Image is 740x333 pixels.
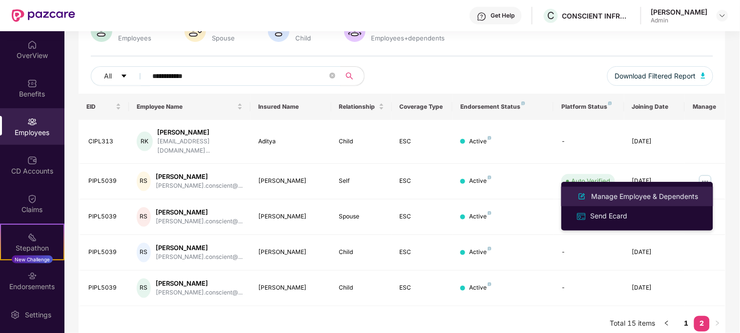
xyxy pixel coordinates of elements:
[460,103,546,111] div: Endorsement Status
[27,117,37,127] img: svg+xml;base64,PHN2ZyBpZD0iRW1wbG95ZWVzIiB4bWxucz0iaHR0cDovL3d3dy53My5vcmcvMjAwMC9zdmciIHdpZHRoPS...
[156,288,243,297] div: [PERSON_NAME].conscient@...
[576,211,587,222] img: svg+xml;base64,PHN2ZyB4bWxucz0iaHR0cDovL3d3dy53My5vcmcvMjAwMC9zdmciIHdpZHRoPSIxNiIgaGVpZ2h0PSIxNi...
[632,248,677,257] div: [DATE]
[88,283,122,293] div: PIPL5039
[469,283,492,293] div: Active
[27,40,37,50] img: svg+xml;base64,PHN2ZyBpZD0iSG9tZSIgeG1sbnM9Imh0dHA6Ly93d3cudzMub3JnLzIwMDAvc3ZnIiB3aWR0aD0iMjAiIG...
[678,316,694,332] li: 1
[258,248,324,257] div: [PERSON_NAME]
[469,248,492,257] div: Active
[400,283,445,293] div: ESC
[339,212,384,221] div: Spouse
[258,176,324,186] div: [PERSON_NAME]
[27,78,37,88] img: svg+xml;base64,PHN2ZyBpZD0iQmVuZWZpdHMiIHhtbG5zPSJodHRwOi8vd3d3LnczLm9yZy8yMDAwL3N2ZyIgd2lkdGg9Ij...
[547,10,555,21] span: C
[651,7,708,17] div: [PERSON_NAME]
[701,73,706,78] img: svg+xml;base64,PHN2ZyB4bWxucz0iaHR0cDovL3d3dy53My5vcmcvMjAwMC9zdmciIHhtbG5zOnhsaW5rPSJodHRwOi8vd3...
[137,278,151,298] div: RS
[659,316,675,332] button: left
[615,71,696,81] span: Download Filtered Report
[293,34,313,42] div: Child
[27,194,37,204] img: svg+xml;base64,PHN2ZyBpZD0iQ2xhaW0iIHhtbG5zPSJodHRwOi8vd3d3LnczLm9yZy8yMDAwL3N2ZyIgd2lkdGg9IjIwIi...
[258,137,324,146] div: Aditya
[370,34,447,42] div: Employees+dependents
[137,172,151,191] div: RS
[137,243,151,262] div: RS
[258,283,324,293] div: [PERSON_NAME]
[469,176,492,186] div: Active
[632,283,677,293] div: [DATE]
[477,12,487,21] img: svg+xml;base64,PHN2ZyBpZD0iSGVscC0zMngzMiIgeG1sbnM9Imh0dHA6Ly93d3cudzMub3JnLzIwMDAvc3ZnIiB3aWR0aD...
[339,137,384,146] div: Child
[156,279,243,288] div: [PERSON_NAME]
[158,128,243,137] div: [PERSON_NAME]
[710,316,725,332] li: Next Page
[104,71,112,81] span: All
[156,172,243,181] div: [PERSON_NAME]
[488,136,492,140] img: svg+xml;base64,PHN2ZyB4bWxucz0iaHR0cDovL3d3dy53My5vcmcvMjAwMC9zdmciIHdpZHRoPSI4IiBoZWlnaHQ9IjgiIH...
[329,73,335,78] span: close-circle
[27,271,37,281] img: svg+xml;base64,PHN2ZyBpZD0iRW5kb3JzZW1lbnRzIiB4bWxucz0iaHR0cDovL3d3dy53My5vcmcvMjAwMC9zdmciIHdpZH...
[694,316,710,332] li: 2
[250,94,331,120] th: Insured Name
[607,66,714,86] button: Download Filtered Report
[121,73,127,80] span: caret-down
[22,310,54,320] div: Settings
[329,72,335,81] span: close-circle
[86,103,114,111] span: EID
[340,72,359,80] span: search
[632,176,677,186] div: [DATE]
[469,137,492,146] div: Active
[156,243,243,253] div: [PERSON_NAME]
[27,156,37,165] img: svg+xml;base64,PHN2ZyBpZD0iQ0RfQWNjb3VudHMiIGRhdGEtbmFtZT0iQ0QgQWNjb3VudHMiIHhtbG5zPSJodHRwOi8vd3...
[624,94,685,120] th: Joining Date
[610,316,655,332] li: Total 15 items
[659,316,675,332] li: Previous Page
[12,255,53,263] div: New Challenge
[339,103,377,111] span: Relationship
[91,66,150,86] button: Allcaret-down
[664,320,670,326] span: left
[554,120,624,164] td: -
[608,101,612,105] img: svg+xml;base64,PHN2ZyB4bWxucz0iaHR0cDovL3d3dy53My5vcmcvMjAwMC9zdmciIHdpZHRoPSI4IiBoZWlnaHQ9IjgiIH...
[210,34,237,42] div: Spouse
[488,247,492,251] img: svg+xml;base64,PHN2ZyB4bWxucz0iaHR0cDovL3d3dy53My5vcmcvMjAwMC9zdmciIHdpZHRoPSI4IiBoZWlnaHQ9IjgiIH...
[392,94,452,120] th: Coverage Type
[400,137,445,146] div: ESC
[88,176,122,186] div: PIPL5039
[400,176,445,186] div: ESC
[488,211,492,215] img: svg+xml;base64,PHN2ZyB4bWxucz0iaHR0cDovL3d3dy53My5vcmcvMjAwMC9zdmciIHdpZHRoPSI4IiBoZWlnaHQ9IjgiIH...
[710,316,725,332] button: right
[491,12,514,20] div: Get Help
[521,101,525,105] img: svg+xml;base64,PHN2ZyB4bWxucz0iaHR0cDovL3d3dy53My5vcmcvMjAwMC9zdmciIHdpZHRoPSI4IiBoZWlnaHQ9IjgiIH...
[685,94,725,120] th: Manage
[156,253,243,262] div: [PERSON_NAME].conscient@...
[589,211,630,221] div: Send Ecard
[116,34,153,42] div: Employees
[12,9,75,22] img: New Pazcare Logo
[156,208,243,217] div: [PERSON_NAME]
[1,243,63,253] div: Stepathon
[632,137,677,146] div: [DATE]
[590,191,700,202] div: Manage Employee & Dependents
[339,176,384,186] div: Self
[158,137,243,156] div: [EMAIL_ADDRESS][DOMAIN_NAME]...
[27,233,37,242] img: svg+xml;base64,PHN2ZyB4bWxucz0iaHR0cDovL3d3dy53My5vcmcvMjAwMC9zdmciIHdpZHRoPSIyMSIgaGVpZ2h0PSIyMC...
[339,248,384,257] div: Child
[719,12,726,20] img: svg+xml;base64,PHN2ZyBpZD0iRHJvcGRvd24tMzJ4MzIiIHhtbG5zPSJodHRwOi8vd3d3LnczLm9yZy8yMDAwL3N2ZyIgd2...
[79,94,129,120] th: EID
[331,94,392,120] th: Relationship
[554,271,624,306] td: -
[340,66,365,86] button: search
[10,310,20,320] img: svg+xml;base64,PHN2ZyBpZD0iU2V0dGluZy0yMHgyMCIgeG1sbnM9Imh0dHA6Ly93d3cudzMub3JnLzIwMDAvc3ZnIiB3aW...
[400,248,445,257] div: ESC
[678,316,694,331] a: 1
[554,199,624,235] td: -
[469,212,492,221] div: Active
[694,316,710,331] a: 2
[129,94,250,120] th: Employee Name
[571,176,610,186] div: Auto Verified
[88,248,122,257] div: PIPL5039
[561,103,617,111] div: Platform Status
[88,212,122,221] div: PIPL5039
